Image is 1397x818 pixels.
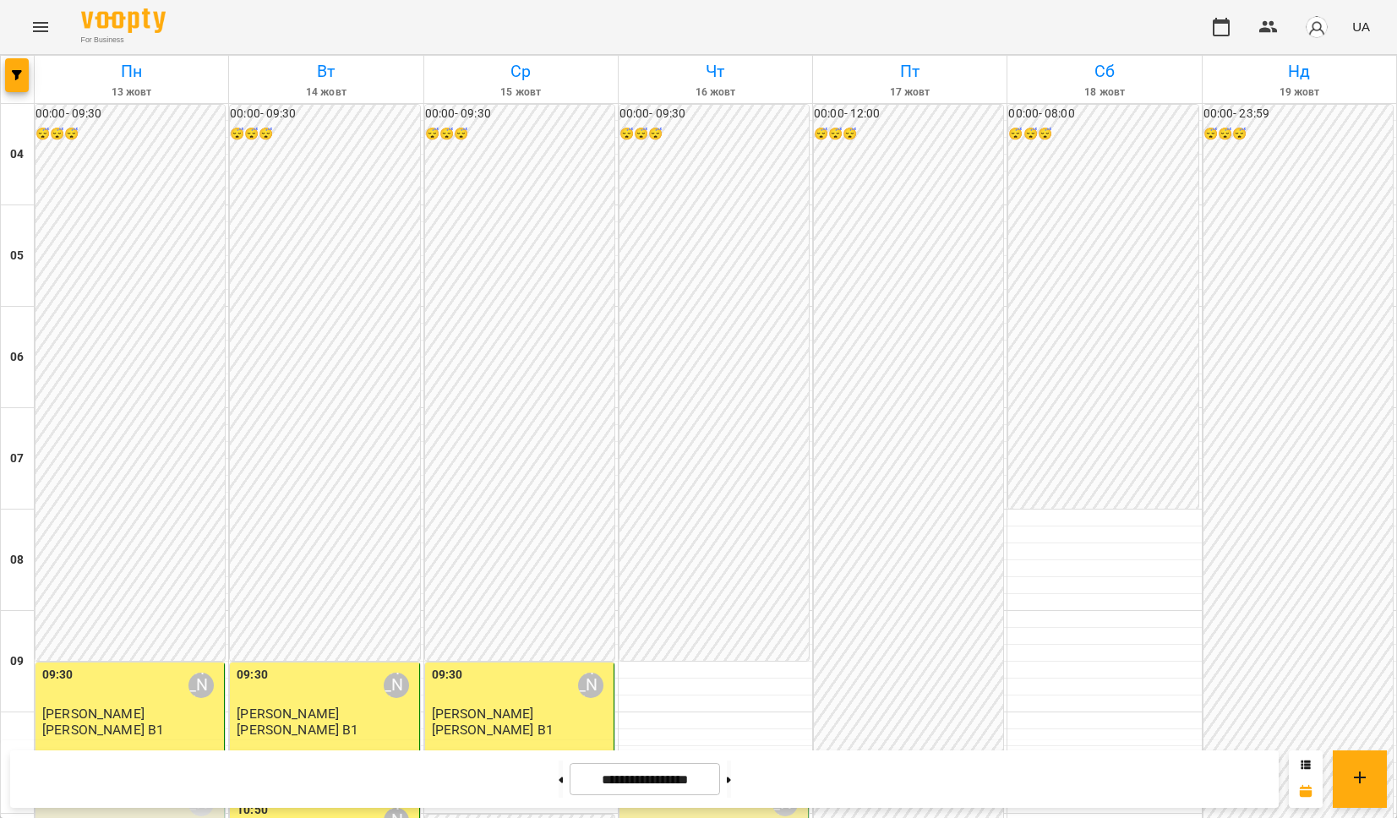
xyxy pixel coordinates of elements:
div: Олена Грицайко [384,673,409,698]
span: [PERSON_NAME] [432,706,534,722]
p: [PERSON_NAME] В1 [432,723,554,737]
h6: 00:00 - 09:30 [230,105,419,123]
h6: Вт [232,58,420,85]
h6: 18 жовт [1010,85,1198,101]
h6: Нд [1205,58,1394,85]
span: UA [1352,18,1370,35]
h6: 16 жовт [621,85,810,101]
h6: 00:00 - 09:30 [619,105,809,123]
h6: 00:00 - 08:00 [1008,105,1198,123]
span: For Business [81,35,166,46]
h6: 19 жовт [1205,85,1394,101]
h6: 00:00 - 09:30 [425,105,614,123]
h6: 05 [10,247,24,265]
h6: 04 [10,145,24,164]
h6: 13 жовт [37,85,226,101]
label: 09:30 [432,666,463,684]
span: [PERSON_NAME] [237,706,339,722]
h6: 09 [10,652,24,671]
h6: 06 [10,348,24,367]
h6: 😴😴😴 [1203,125,1393,144]
h6: Пн [37,58,226,85]
label: 09:30 [237,666,268,684]
div: Олена Грицайко [188,673,214,698]
span: [PERSON_NAME] [42,706,145,722]
h6: 14 жовт [232,85,420,101]
h6: 00:00 - 12:00 [814,105,1003,123]
h6: 17 жовт [816,85,1004,101]
h6: 07 [10,450,24,468]
h6: Сб [1010,58,1198,85]
h6: Чт [621,58,810,85]
h6: 😴😴😴 [814,125,1003,144]
h6: Пт [816,58,1004,85]
h6: 😴😴😴 [35,125,225,144]
h6: 00:00 - 09:30 [35,105,225,123]
button: UA [1345,11,1377,42]
h6: 08 [10,551,24,570]
h6: 😴😴😴 [1008,125,1198,144]
div: Олена Грицайко [578,673,603,698]
p: [PERSON_NAME] В1 [42,723,164,737]
img: avatar_s.png [1305,15,1329,39]
h6: 😴😴😴 [230,125,419,144]
h6: 15 жовт [427,85,615,101]
p: [PERSON_NAME] В1 [237,723,358,737]
label: 09:30 [42,666,74,684]
h6: 😴😴😴 [425,125,614,144]
h6: Ср [427,58,615,85]
img: Voopty Logo [81,8,166,33]
button: Menu [20,7,61,47]
h6: 00:00 - 23:59 [1203,105,1393,123]
h6: 😴😴😴 [619,125,809,144]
